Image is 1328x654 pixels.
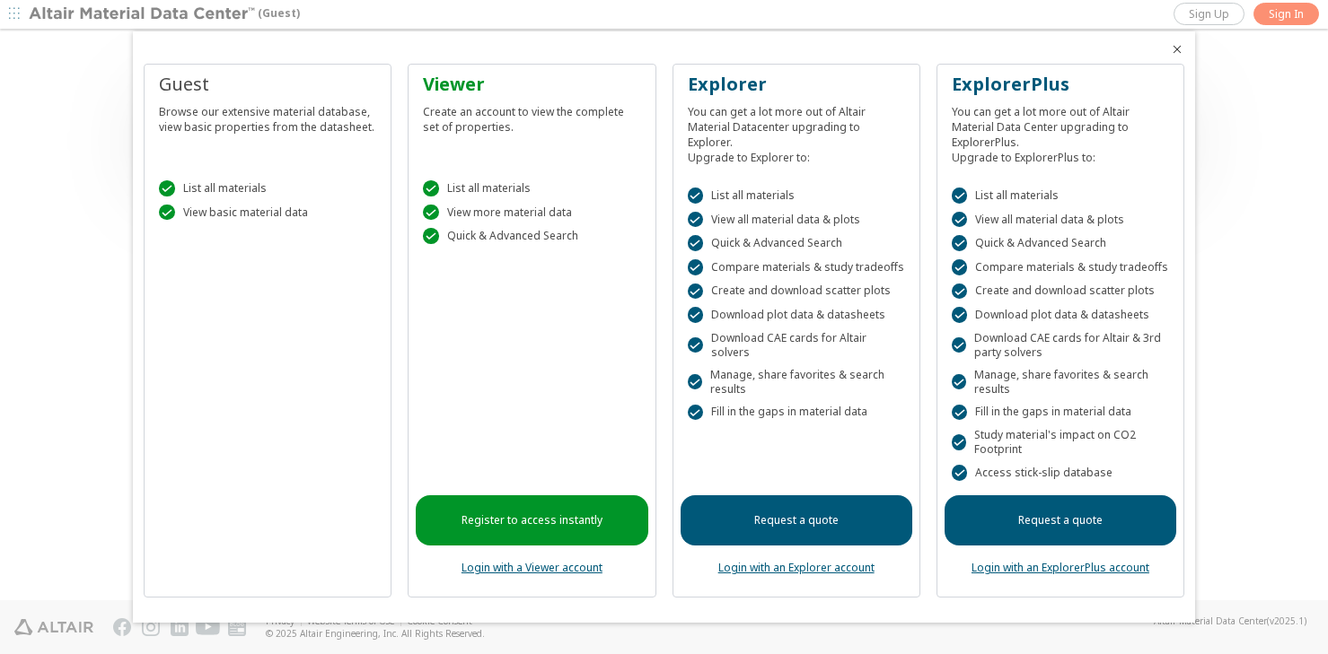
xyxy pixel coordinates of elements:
[423,97,640,135] div: Create an account to view the complete set of properties.
[952,331,1169,360] div: Download CAE cards for Altair & 3rd party solvers
[952,259,1169,275] div: Compare materials & study tradeoffs
[952,428,1169,457] div: Study material's impact on CO2 Footprint
[952,405,1169,421] div: Fill in the gaps in material data
[159,205,175,221] div: 
[952,307,1169,323] div: Download plot data & datasheets
[952,374,966,390] div: 
[952,235,1169,251] div: Quick & Advanced Search
[688,331,905,360] div: Download CAE cards for Altair solvers
[952,405,968,421] div: 
[952,283,968,300] div: 
[423,205,640,221] div: View more material data
[688,259,905,275] div: Compare materials & study tradeoffs
[416,495,647,545] a: Register to access instantly
[688,337,703,353] div: 
[952,283,1169,300] div: Create and download scatter plots
[952,465,1169,481] div: Access stick-slip database
[688,72,905,97] div: Explorer
[688,187,905,204] div: List all materials
[952,72,1169,97] div: ExplorerPlus
[688,368,905,397] div: Manage, share favorites & search results
[952,465,968,481] div: 
[952,434,966,450] div: 
[688,212,704,228] div: 
[688,307,905,323] div: Download plot data & datasheets
[688,283,704,300] div: 
[952,337,966,353] div: 
[462,560,602,575] a: Login with a Viewer account
[1170,42,1184,57] button: Close
[423,228,439,244] div: 
[688,235,905,251] div: Quick & Advanced Search
[688,259,704,275] div: 
[688,307,704,323] div: 
[681,495,912,545] a: Request a quote
[423,180,640,196] div: List all materials
[423,72,640,97] div: Viewer
[688,212,905,228] div: View all material data & plots
[972,560,1149,575] a: Login with an ExplorerPlus account
[159,205,376,221] div: View basic material data
[952,307,968,323] div: 
[688,97,905,165] div: You can get a lot more out of Altair Material Datacenter upgrading to Explorer. Upgrade to Explor...
[952,368,1169,397] div: Manage, share favorites & search results
[688,405,905,421] div: Fill in the gaps in material data
[952,235,968,251] div: 
[952,187,968,204] div: 
[688,283,905,300] div: Create and download scatter plots
[945,495,1176,545] a: Request a quote
[423,205,439,221] div: 
[159,180,175,196] div: 
[688,187,704,204] div: 
[423,228,640,244] div: Quick & Advanced Search
[952,97,1169,165] div: You can get a lot more out of Altair Material Data Center upgrading to ExplorerPlus. Upgrade to E...
[159,97,376,135] div: Browse our extensive material database, view basic properties from the datasheet.
[688,405,704,421] div: 
[952,259,968,275] div: 
[952,212,1169,228] div: View all material data & plots
[718,560,875,575] a: Login with an Explorer account
[688,374,702,390] div: 
[423,180,439,196] div: 
[159,72,376,97] div: Guest
[688,235,704,251] div: 
[159,180,376,196] div: List all materials
[952,187,1169,204] div: List all materials
[952,212,968,228] div: 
